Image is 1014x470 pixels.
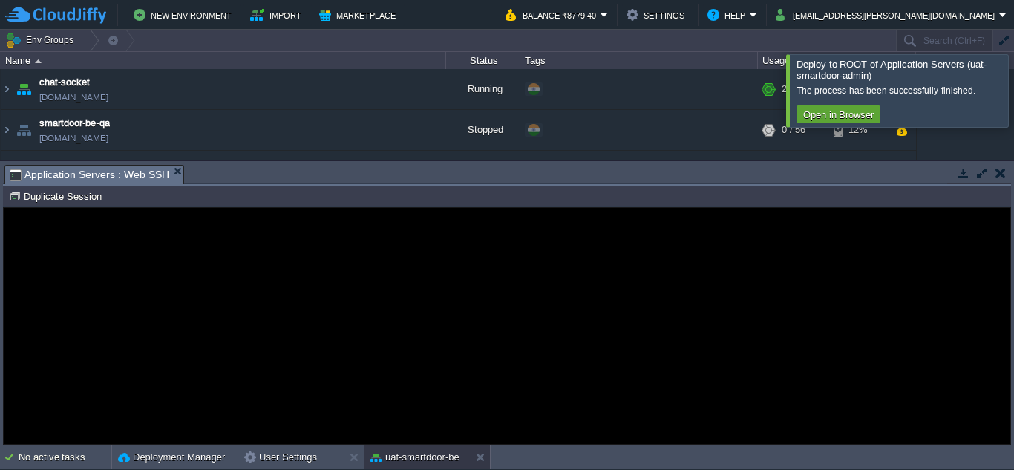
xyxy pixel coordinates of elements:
a: chat-socket [39,75,90,90]
button: Duplicate Session [9,189,106,203]
div: The process has been successfully finished. [797,85,1004,97]
button: Deployment Manager [118,450,225,465]
div: No active tasks [19,445,111,469]
div: Usage [759,52,915,69]
div: 2 / 32 [782,69,805,109]
span: Application Servers : Web SSH [10,166,169,184]
button: New Environment [134,6,236,24]
a: smartdoor-be-qa [39,116,110,131]
div: Status [447,52,520,69]
button: Balance ₹8779.40 [506,6,601,24]
div: Name [1,52,445,69]
button: Marketplace [319,6,400,24]
button: Env Groups [5,30,79,50]
div: Tags [521,52,757,69]
img: AMDAwAAAACH5BAEAAAAALAAAAAABAAEAAAICRAEAOw== [13,110,34,150]
a: [DOMAIN_NAME] [39,90,108,105]
button: [EMAIL_ADDRESS][PERSON_NAME][DOMAIN_NAME] [776,6,999,24]
div: Running [446,69,520,109]
a: smartdoor-storage [39,157,117,172]
button: uat-smartdoor-be [370,450,459,465]
button: User Settings [244,450,317,465]
button: Help [707,6,750,24]
img: AMDAwAAAACH5BAEAAAAALAAAAAABAAEAAAICRAEAOw== [1,69,13,109]
div: 1 / 16 [782,151,805,191]
div: Running [446,151,520,191]
button: Settings [627,6,689,24]
button: Open in Browser [799,108,878,121]
img: AMDAwAAAACH5BAEAAAAALAAAAAABAAEAAAICRAEAOw== [35,59,42,63]
div: Stopped [446,110,520,150]
img: CloudJiffy [5,6,106,25]
a: [DOMAIN_NAME] [39,131,108,146]
div: 0 / 56 [782,110,805,150]
img: AMDAwAAAACH5BAEAAAAALAAAAAABAAEAAAICRAEAOw== [1,110,13,150]
img: AMDAwAAAACH5BAEAAAAALAAAAAABAAEAAAICRAEAOw== [13,69,34,109]
span: Deploy to ROOT of Application Servers (uat-smartdoor-admin) [797,59,987,81]
img: AMDAwAAAACH5BAEAAAAALAAAAAABAAEAAAICRAEAOw== [1,151,13,191]
div: 3% [834,151,882,191]
img: AMDAwAAAACH5BAEAAAAALAAAAAABAAEAAAICRAEAOw== [13,151,34,191]
button: Import [250,6,306,24]
div: 12% [834,110,882,150]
